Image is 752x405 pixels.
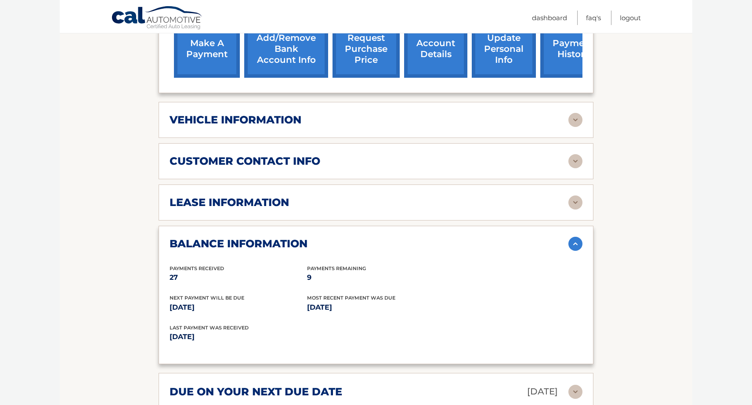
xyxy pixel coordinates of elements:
span: Payments Received [170,265,224,271]
p: [DATE] [170,331,376,343]
img: accordion-active.svg [568,237,582,251]
a: Dashboard [532,11,567,25]
a: Add/Remove bank account info [244,20,328,78]
a: payment history [540,20,606,78]
p: 27 [170,271,307,284]
img: accordion-rest.svg [568,113,582,127]
img: accordion-rest.svg [568,385,582,399]
img: accordion-rest.svg [568,195,582,210]
span: Payments Remaining [307,265,366,271]
h2: customer contact info [170,155,320,168]
p: [DATE] [307,301,445,314]
h2: vehicle information [170,113,301,127]
p: 9 [307,271,445,284]
a: FAQ's [586,11,601,25]
span: Most Recent Payment Was Due [307,295,395,301]
a: Cal Automotive [111,6,203,31]
span: Next Payment will be due [170,295,244,301]
p: [DATE] [527,384,558,399]
h2: lease information [170,196,289,209]
p: [DATE] [170,301,307,314]
a: account details [404,20,467,78]
a: Logout [620,11,641,25]
img: accordion-rest.svg [568,154,582,168]
h2: balance information [170,237,307,250]
a: update personal info [472,20,536,78]
a: make a payment [174,20,240,78]
span: Last Payment was received [170,325,249,331]
a: request purchase price [333,20,400,78]
h2: due on your next due date [170,385,342,398]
